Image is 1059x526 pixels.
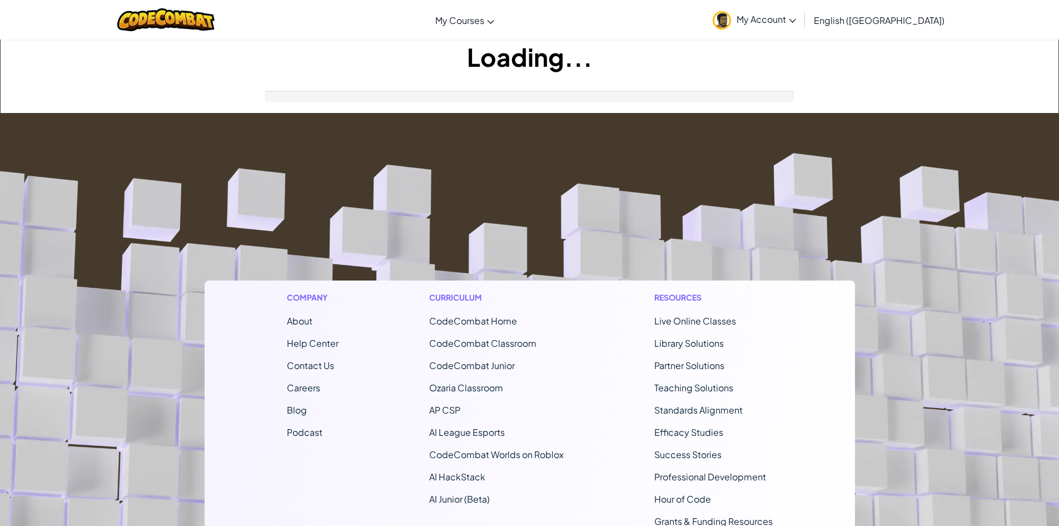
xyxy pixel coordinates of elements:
a: Teaching Solutions [654,382,733,394]
a: AI HackStack [429,471,485,483]
a: Live Online Classes [654,315,736,327]
a: AI Junior (Beta) [429,493,490,505]
a: Ozaria Classroom [429,382,503,394]
span: CodeCombat Home [429,315,517,327]
h1: Company [287,292,339,303]
a: Partner Solutions [654,360,724,371]
a: Blog [287,404,307,416]
span: My Courses [435,14,484,26]
span: English ([GEOGRAPHIC_DATA]) [814,14,944,26]
a: AP CSP [429,404,460,416]
span: Contact Us [287,360,334,371]
h1: Loading... [1,40,1058,74]
a: My Account [707,2,802,37]
a: CodeCombat Junior [429,360,515,371]
a: AI League Esports [429,426,505,438]
a: CodeCombat Worlds on Roblox [429,449,564,460]
img: avatar [713,11,731,30]
a: Efficacy Studies [654,426,723,438]
h1: Curriculum [429,292,564,303]
a: Professional Development [654,471,766,483]
span: My Account [737,13,796,25]
a: Help Center [287,337,339,349]
a: About [287,315,312,327]
a: Standards Alignment [654,404,743,416]
img: CodeCombat logo [117,8,215,31]
a: My Courses [430,5,500,35]
a: Podcast [287,426,322,438]
a: Careers [287,382,320,394]
a: English ([GEOGRAPHIC_DATA]) [808,5,950,35]
a: Success Stories [654,449,722,460]
a: Library Solutions [654,337,724,349]
h1: Resources [654,292,773,303]
a: Hour of Code [654,493,711,505]
a: CodeCombat Classroom [429,337,536,349]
